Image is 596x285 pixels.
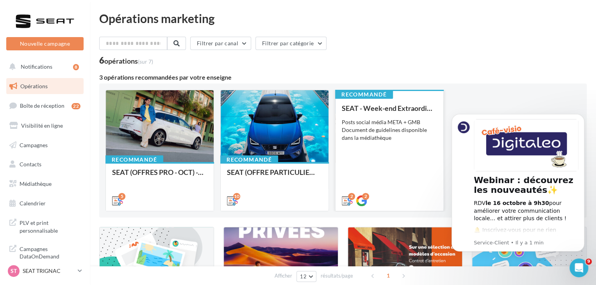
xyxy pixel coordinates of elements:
[6,264,84,278] a: ST SEAT TRIGNAC
[585,258,592,265] span: 9
[112,168,207,184] div: SEAT (OFFRES PRO - OCT) - SOCIAL MEDIA
[569,258,588,277] iframe: Intercom live chat
[99,74,587,80] div: 3 opérations recommandées par votre enseigne
[20,102,64,109] span: Boîte de réception
[5,137,85,153] a: Campagnes
[104,57,153,64] div: opérations
[5,195,85,212] a: Calendrier
[6,37,84,50] button: Nouvelle campagne
[342,118,437,142] div: Posts social média META + GMB Document de guidelines disponible dans la médiathèque
[20,217,80,234] span: PLV et print personnalisable
[11,267,17,275] span: ST
[20,200,46,207] span: Calendrier
[23,267,75,275] p: SEAT TRIGNAC
[5,214,85,237] a: PLV et print personnalisable
[440,104,596,281] iframe: Intercom notifications message
[5,59,82,75] button: Notifications 8
[362,193,369,200] div: 2
[99,12,587,24] div: Opérations marketing
[20,83,48,89] span: Opérations
[300,273,307,280] span: 12
[255,37,327,50] button: Filtrer par catégorie
[5,118,85,134] a: Visibilité en ligne
[335,90,393,99] div: Recommandé
[21,63,52,70] span: Notifications
[233,193,240,200] div: 10
[227,168,322,184] div: SEAT (OFFRE PARTICULIER - OCT) - SOCIAL MEDIA
[5,97,85,114] a: Boîte de réception22
[5,78,85,94] a: Opérations
[5,156,85,173] a: Contacts
[71,103,80,109] div: 22
[296,271,316,282] button: 12
[190,37,251,50] button: Filtrer par canal
[138,58,153,65] span: (sur 7)
[342,104,437,112] div: SEAT - Week-end Extraordinaire ([GEOGRAPHIC_DATA]) - OCTOBRE
[220,155,278,164] div: Recommandé
[105,155,163,164] div: Recommandé
[382,269,394,282] span: 1
[5,240,85,264] a: Campagnes DataOnDemand
[118,193,125,200] div: 5
[275,272,292,280] span: Afficher
[21,122,63,129] span: Visibilité en ligne
[20,180,52,187] span: Médiathèque
[5,176,85,192] a: Médiathèque
[348,193,355,200] div: 2
[20,244,80,260] span: Campagnes DataOnDemand
[20,141,48,148] span: Campagnes
[20,161,41,167] span: Contacts
[73,64,79,70] div: 8
[321,272,353,280] span: résultats/page
[99,56,153,65] div: 6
